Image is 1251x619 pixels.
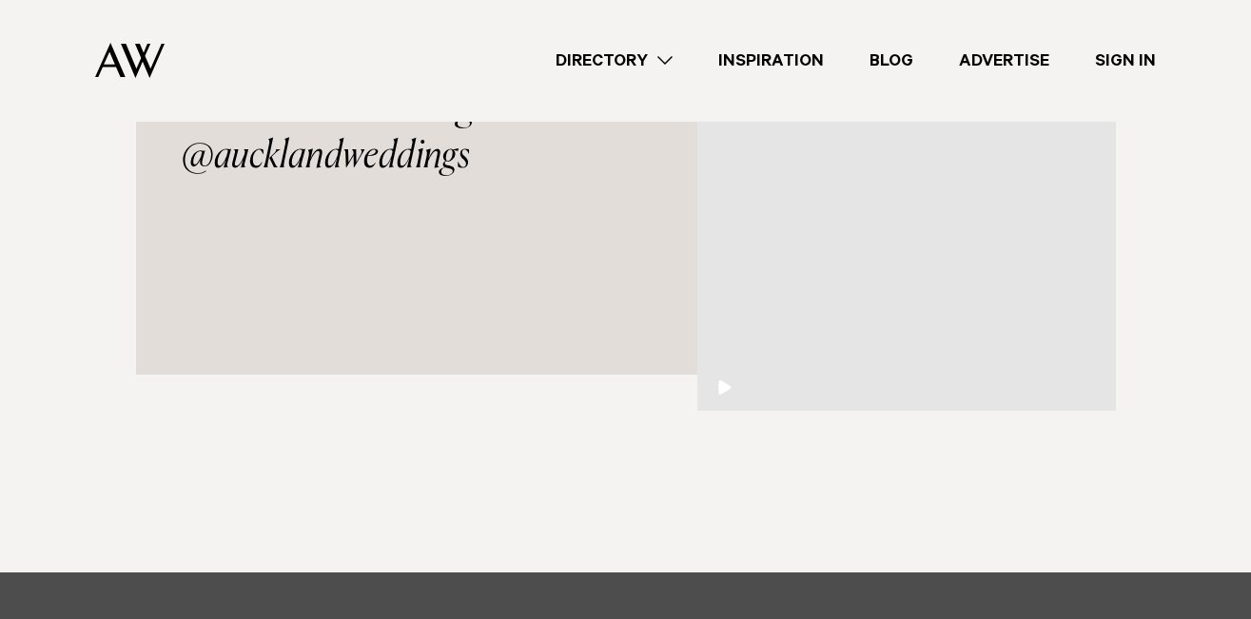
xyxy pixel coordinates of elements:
[936,48,1072,74] a: Advertise
[695,48,847,74] a: Inspiration
[1072,48,1179,74] a: Sign In
[847,48,936,74] a: Blog
[533,48,695,74] a: Directory
[182,89,532,127] span: Follow us on instagram
[182,137,471,175] em: @aucklandweddings
[95,43,165,78] img: Auckland Weddings Logo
